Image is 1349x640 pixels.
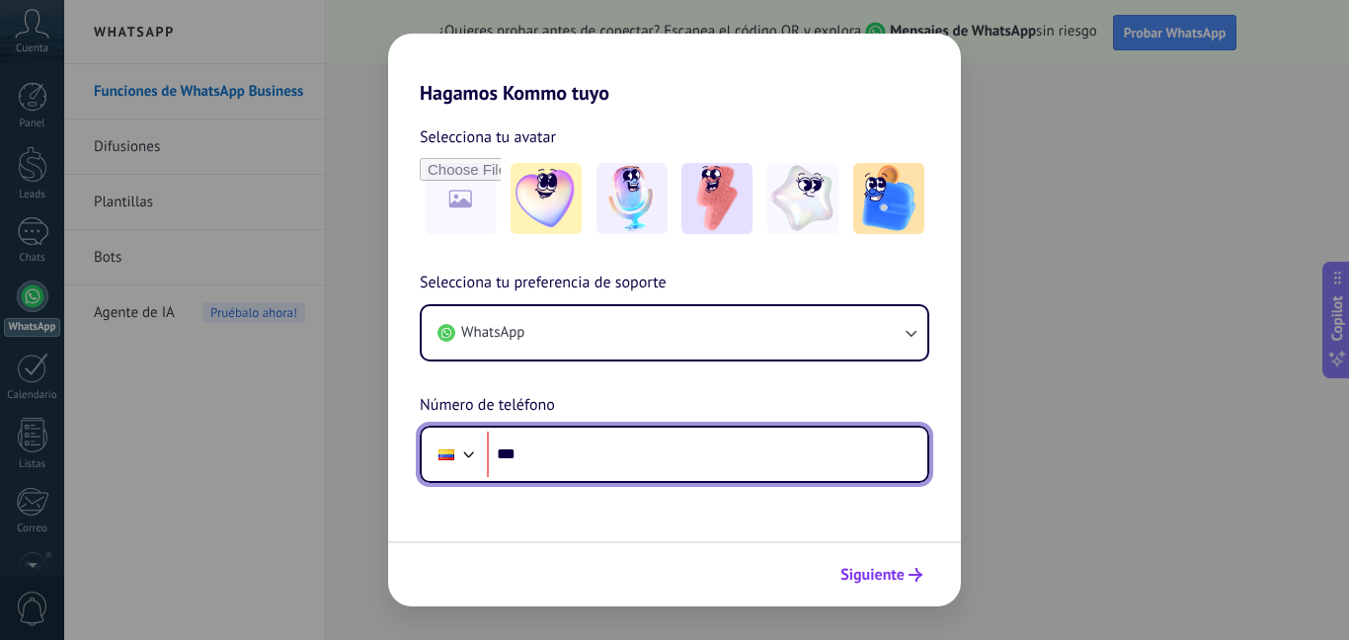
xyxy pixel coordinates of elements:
[420,393,555,419] span: Número de teléfono
[420,271,667,296] span: Selecciona tu preferencia de soporte
[511,163,582,234] img: -1.jpeg
[422,306,927,360] button: WhatsApp
[767,163,838,234] img: -4.jpeg
[840,568,905,582] span: Siguiente
[681,163,753,234] img: -3.jpeg
[388,34,961,105] h2: Hagamos Kommo tuyo
[832,558,931,592] button: Siguiente
[853,163,924,234] img: -5.jpeg
[596,163,668,234] img: -2.jpeg
[461,323,524,343] span: WhatsApp
[428,434,465,475] div: Colombia: + 57
[420,124,556,150] span: Selecciona tu avatar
